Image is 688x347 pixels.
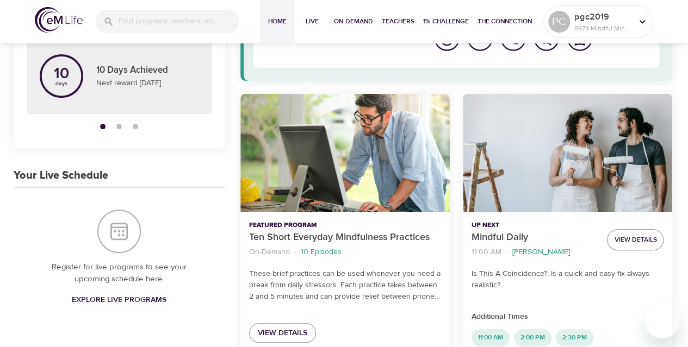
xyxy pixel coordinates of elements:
p: Next reward [DATE] [96,78,199,89]
iframe: Button to launch messaging window [644,304,679,338]
p: These brief practices can be used whenever you need a break from daily stressors. Each practice t... [249,268,441,302]
button: View Details [607,229,664,250]
span: 2:00 PM [514,333,551,342]
p: 10 [54,66,69,81]
span: Teachers [382,16,414,27]
span: Explore Live Programs [72,293,166,307]
span: Home [264,16,290,27]
p: 10 Episodes [301,247,342,258]
span: 11:00 AM [472,333,510,342]
div: 11:00 AM [472,329,510,346]
a: Explore Live Programs [67,290,171,310]
div: PC [548,11,570,33]
nav: breadcrumb [472,245,598,260]
p: days [54,81,69,86]
div: 2:30 PM [556,329,593,346]
p: [PERSON_NAME] [512,247,570,258]
input: Find programs, teachers, etc... [119,10,239,33]
p: On-Demand [249,247,290,258]
p: Featured Program [249,220,441,230]
p: 11:00 AM [472,247,501,258]
p: Is This A Coincidence?: Is a quick and easy fix always realistic? [472,268,664,291]
p: Ten Short Everyday Mindfulness Practices [249,230,441,245]
button: Mindful Daily [463,94,672,212]
p: Additional Times [472,311,664,323]
p: Up Next [472,220,598,230]
img: logo [35,7,83,33]
span: 1% Challenge [423,16,469,27]
button: Ten Short Everyday Mindfulness Practices [240,94,450,212]
li: · [294,245,296,260]
span: View Details [258,326,307,340]
nav: breadcrumb [249,245,441,260]
li: · [506,245,508,260]
p: Mindful Daily [472,230,598,245]
span: 2:30 PM [556,333,593,342]
span: The Connection [478,16,532,27]
p: 10 Days Achieved [96,64,199,78]
p: Register for live programs to see your upcoming schedule here. [35,261,203,286]
div: 2:00 PM [514,329,551,346]
h3: Your Live Schedule [14,169,108,182]
p: pgc2019 [574,10,632,23]
span: View Details [614,234,656,245]
span: Live [299,16,325,27]
p: 8974 Mindful Minutes [574,23,632,33]
span: On-Demand [334,16,373,27]
a: View Details [249,323,316,343]
img: Your Live Schedule [97,210,141,253]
